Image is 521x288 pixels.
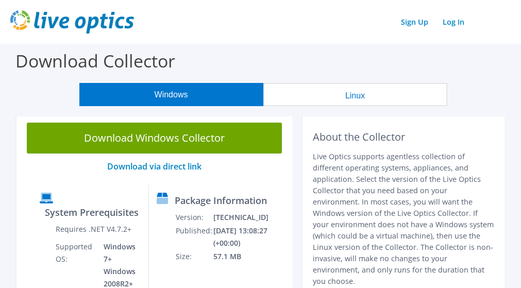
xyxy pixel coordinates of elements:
[27,123,282,154] a: Download Windows Collector
[313,151,494,287] p: Live Optics supports agentless collection of different operating systems, appliances, and applica...
[396,14,433,29] a: Sign Up
[438,14,469,29] a: Log In
[175,195,267,206] label: Package Information
[107,161,201,172] a: Download via direct link
[263,83,447,106] button: Linux
[56,224,131,234] label: Requires .NET V4.7.2+
[213,224,269,250] td: [DATE] 13:08:27 (+00:00)
[45,207,139,217] label: System Prerequisites
[175,211,213,224] td: Version:
[175,224,213,250] td: Published:
[213,250,269,263] td: 57.1 MB
[10,10,134,33] img: live_optics_svg.svg
[175,250,213,263] td: Size:
[15,49,175,73] label: Download Collector
[313,131,494,143] h2: About the Collector
[79,83,263,106] button: Windows
[213,211,269,224] td: [TECHNICAL_ID]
